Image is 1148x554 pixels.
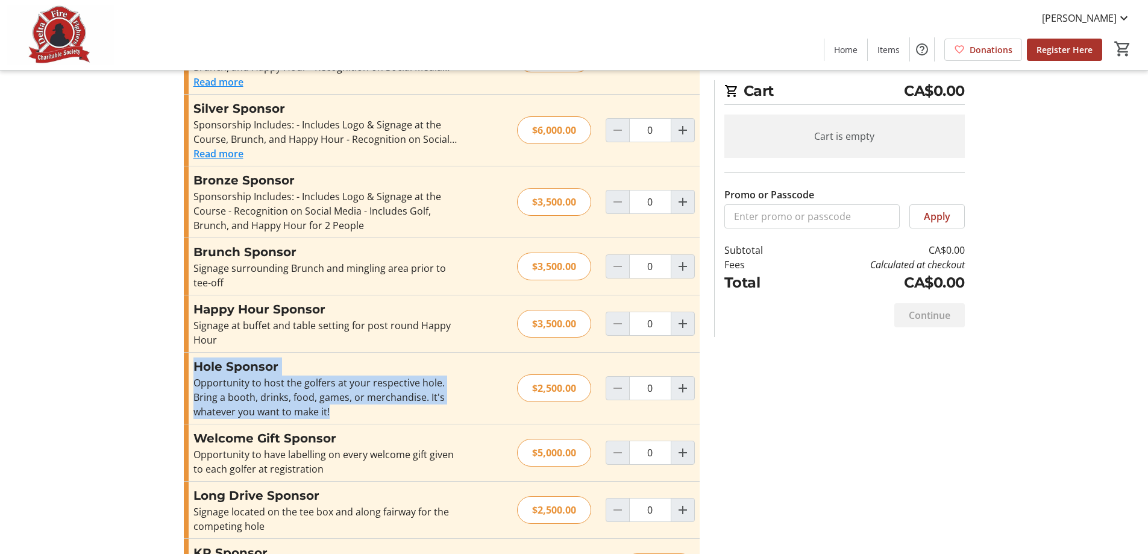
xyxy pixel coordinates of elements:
[868,39,909,61] a: Items
[924,209,950,224] span: Apply
[794,243,964,257] td: CA$0.00
[193,505,457,534] div: Signage located on the tee box and along fairway for the competing hole
[193,300,457,318] h3: Happy Hour Sponsor
[724,187,814,202] label: Promo or Passcode
[193,243,457,261] h3: Brunch Sponsor
[193,75,243,89] button: Read more
[193,118,457,146] div: Sponsorship Includes: - Includes Logo & Signage at the Course, Brunch, and Happy Hour - Recogniti...
[193,189,457,233] div: Sponsorship Includes: - Includes Logo & Signage at the Course - Recognition on Social Media - Inc...
[193,318,457,347] div: Signage at buffet and table setting for post round Happy Hour
[877,43,900,56] span: Items
[724,243,794,257] td: Subtotal
[909,204,965,228] button: Apply
[193,486,457,505] h3: Long Drive Sponsor
[794,272,964,294] td: CA$0.00
[671,255,694,278] button: Increment by one
[834,43,858,56] span: Home
[517,253,591,280] div: $3,500.00
[724,272,794,294] td: Total
[517,374,591,402] div: $2,500.00
[724,257,794,272] td: Fees
[193,376,457,419] div: Opportunity to host the golfers at your respective hole. Bring a booth, drinks, food, games, or m...
[944,39,1022,61] a: Donations
[517,310,591,338] div: $3,500.00
[910,37,934,61] button: Help
[1032,8,1141,28] button: [PERSON_NAME]
[671,499,694,521] button: Increment by one
[1027,39,1102,61] a: Register Here
[1042,11,1117,25] span: [PERSON_NAME]
[671,119,694,142] button: Increment by one
[517,188,591,216] div: $3,500.00
[629,118,671,142] input: Silver Sponsor Quantity
[629,254,671,279] input: Brunch Sponsor Quantity
[193,146,243,161] button: Read more
[517,116,591,144] div: $6,000.00
[629,312,671,336] input: Happy Hour Sponsor Quantity
[7,5,114,65] img: Delta Firefighters Charitable Society's Logo
[904,80,965,102] span: CA$0.00
[724,204,900,228] input: Enter promo or passcode
[517,439,591,467] div: $5,000.00
[671,312,694,335] button: Increment by one
[193,261,457,290] div: Signage surrounding Brunch and mingling area prior to tee-off
[824,39,867,61] a: Home
[629,190,671,214] input: Bronze Sponsor Quantity
[671,190,694,213] button: Increment by one
[193,429,457,447] h3: Welcome Gift Sponsor
[629,376,671,400] input: Hole Sponsor Quantity
[193,99,457,118] h3: Silver Sponsor
[724,80,965,105] h2: Cart
[193,171,457,189] h3: Bronze Sponsor
[671,377,694,400] button: Increment by one
[724,115,965,158] div: Cart is empty
[1037,43,1093,56] span: Register Here
[794,257,964,272] td: Calculated at checkout
[629,498,671,522] input: Long Drive Sponsor Quantity
[671,441,694,464] button: Increment by one
[193,357,457,376] h3: Hole Sponsor
[970,43,1012,56] span: Donations
[1112,38,1134,60] button: Cart
[193,447,457,476] div: Opportunity to have labelling on every welcome gift given to each golfer at registration
[629,441,671,465] input: Welcome Gift Sponsor Quantity
[517,496,591,524] div: $2,500.00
